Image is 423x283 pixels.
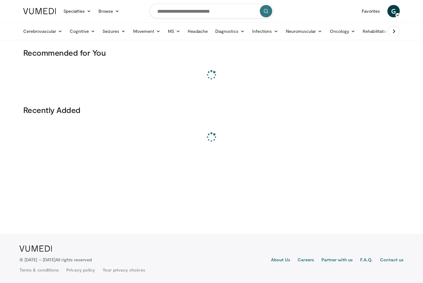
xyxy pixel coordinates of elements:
a: MS [164,25,184,37]
a: Oncology [326,25,359,37]
a: G [387,5,400,17]
a: Headache [184,25,211,37]
a: Neuromuscular [282,25,326,37]
a: Cognitive [66,25,99,37]
a: Seizures [99,25,129,37]
a: About Us [271,257,290,264]
a: Favorites [358,5,384,17]
a: Careers [298,257,314,264]
img: VuMedi Logo [20,246,52,252]
a: Browse [95,5,123,17]
a: Your privacy choices [102,267,145,273]
a: Terms & conditions [20,267,59,273]
a: F.A.Q. [360,257,373,264]
a: Specialties [60,5,95,17]
a: Privacy policy [66,267,95,273]
h3: Recommended for You [23,48,400,58]
p: © [DATE] – [DATE] [20,257,92,263]
a: Diagnostics [211,25,248,37]
a: Infections [248,25,282,37]
a: Partner with us [321,257,353,264]
input: Search topics, interventions [150,4,273,19]
a: Movement [129,25,164,37]
img: VuMedi Logo [23,8,56,14]
a: Contact us [380,257,403,264]
a: Rehabilitation [359,25,393,37]
h3: Recently Added [23,105,400,115]
span: All rights reserved [55,257,92,262]
a: Cerebrovascular [20,25,66,37]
